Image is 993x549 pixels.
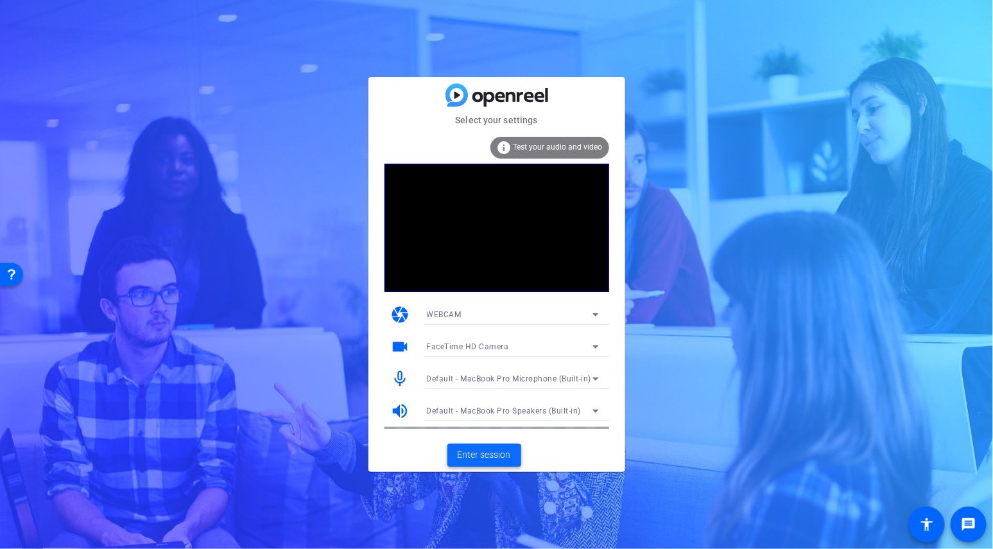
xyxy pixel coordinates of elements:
[961,517,976,532] mat-icon: message
[514,143,603,152] span: Test your audio and video
[458,448,511,462] span: Enter session
[368,113,625,127] mat-card-subtitle: Select your settings
[427,374,592,383] span: Default - MacBook Pro Microphone (Built-in)
[427,342,509,351] span: FaceTime HD Camera
[427,310,462,319] span: WEBCAM
[919,517,935,532] mat-icon: accessibility
[447,444,521,467] button: Enter session
[427,406,582,415] span: Default - MacBook Pro Speakers (Built-in)
[391,305,410,324] mat-icon: camera
[445,83,548,106] img: blue-gradient.svg
[391,369,410,388] mat-icon: mic_none
[391,401,410,421] mat-icon: volume_up
[497,140,512,155] mat-icon: info
[391,337,410,356] mat-icon: videocam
